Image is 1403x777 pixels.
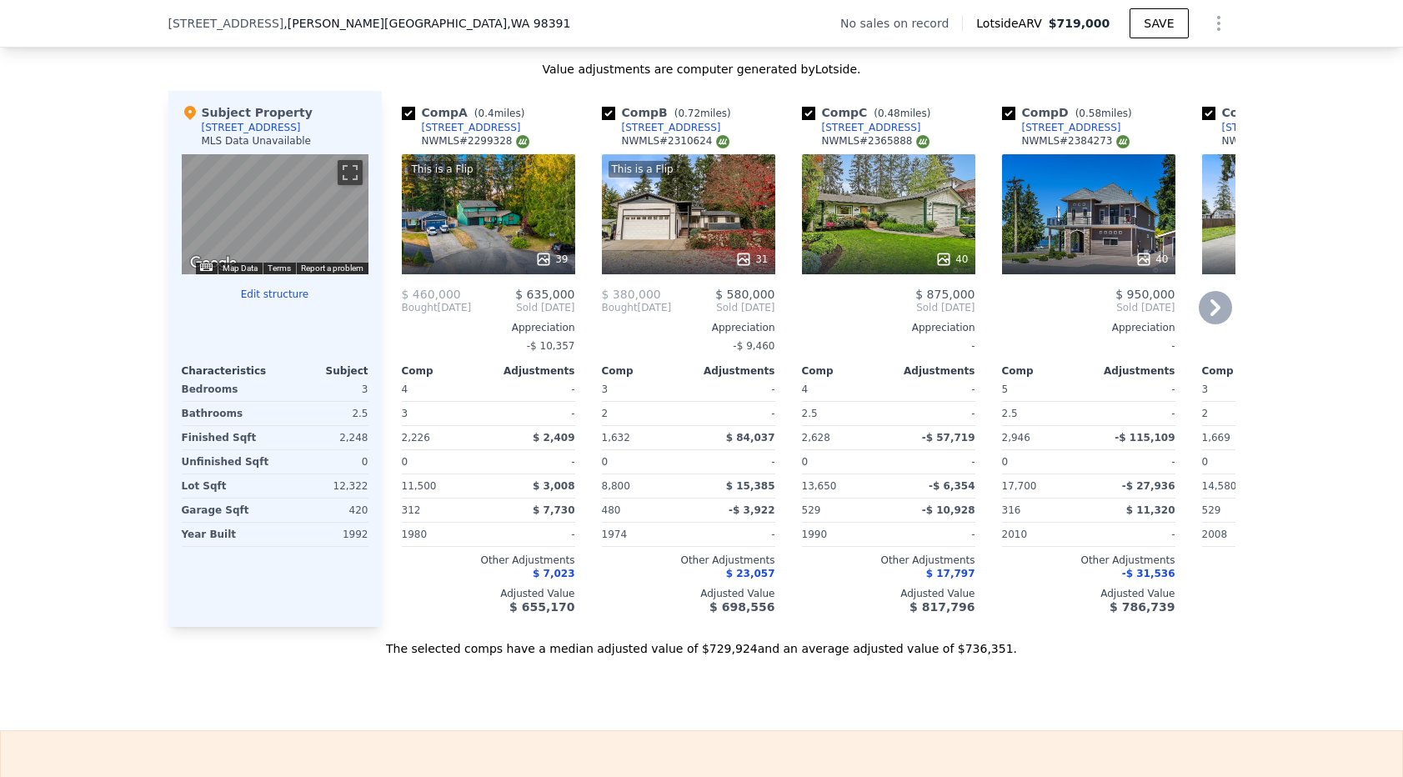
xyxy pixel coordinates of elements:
span: -$ 6,354 [929,480,975,492]
span: -$ 115,109 [1115,432,1175,444]
div: 3 [278,378,368,401]
span: $ 7,730 [533,504,574,516]
div: Adjustments [489,364,575,378]
span: 3 [602,383,609,395]
div: Map [182,154,368,274]
img: NWMLS Logo [516,135,529,148]
span: 0 [602,456,609,468]
div: Appreciation [1002,321,1175,334]
span: 0.58 [1079,108,1101,119]
div: Year Built [182,523,272,546]
span: $ 2,409 [533,432,574,444]
div: The selected comps have a median adjusted value of $729,924 and an average adjusted value of $736... [168,627,1235,657]
div: 39 [535,251,568,268]
span: $ 950,000 [1115,288,1175,301]
span: $ 380,000 [602,288,661,301]
div: - [1092,378,1175,401]
div: Other Adjustments [1002,554,1175,567]
div: Bedrooms [182,378,272,401]
div: 2.5 [278,402,368,425]
span: 0 [802,456,809,468]
span: 0.72 [678,108,700,119]
div: Comp [1202,364,1289,378]
div: - [1002,334,1175,358]
div: 12,322 [278,474,368,498]
div: NWMLS # 2365888 [822,134,929,148]
span: 0.48 [878,108,900,119]
div: Lot Sqft [182,474,272,498]
div: Comp [402,364,489,378]
div: Comp A [402,104,532,121]
span: -$ 31,536 [1122,568,1175,579]
span: $ 580,000 [715,288,774,301]
span: [STREET_ADDRESS] [168,15,284,32]
div: - [1092,450,1175,474]
div: Adjustments [1089,364,1175,378]
div: Characteristics [182,364,275,378]
a: Terms [268,263,291,273]
span: $ 635,000 [515,288,574,301]
div: - [692,402,775,425]
span: 14,580 [1202,480,1237,492]
div: [STREET_ADDRESS] [422,121,521,134]
div: 2008 [1202,523,1285,546]
div: 1974 [602,523,685,546]
span: ( miles) [468,108,531,119]
div: Garage Sqft [182,499,272,522]
div: [STREET_ADDRESS] [1222,121,1321,134]
span: $ 3,008 [533,480,574,492]
div: 2.5 [1002,402,1085,425]
span: 2,628 [802,432,830,444]
span: -$ 57,719 [922,432,975,444]
span: 0 [1002,456,1009,468]
span: 1,632 [602,432,630,444]
img: NWMLS Logo [916,135,929,148]
div: Other Adjustments [402,554,575,567]
a: Open this area in Google Maps (opens a new window) [186,253,241,274]
span: 1,669 [1202,432,1230,444]
div: 1992 [278,523,368,546]
div: 3 [402,402,485,425]
div: Unfinished Sqft [182,450,272,474]
div: Bathrooms [182,402,272,425]
div: Comp B [602,104,738,121]
span: 5 [1002,383,1009,395]
a: Report a problem [301,263,363,273]
div: NWMLS # 2310624 [622,134,729,148]
div: - [892,378,975,401]
div: 31 [735,251,768,268]
button: Map Data [223,263,258,274]
span: ( miles) [867,108,937,119]
span: , WA 98391 [507,17,570,30]
div: Other Adjustments [602,554,775,567]
button: Keyboard shortcuts [200,263,212,271]
div: Appreciation [802,321,975,334]
span: Sold [DATE] [1002,301,1175,314]
div: - [492,450,575,474]
div: 40 [1135,251,1168,268]
a: [STREET_ADDRESS] [1202,121,1321,134]
div: 2 [1202,402,1285,425]
div: NWMLS # 2290552 [1222,134,1330,148]
div: NWMLS # 2384273 [1022,134,1130,148]
div: Comp C [802,104,938,121]
div: 0 [278,450,368,474]
div: - [1092,523,1175,546]
span: -$ 10,928 [922,504,975,516]
span: 312 [402,504,421,516]
div: - [802,334,975,358]
div: This is a Flip [408,161,477,178]
div: Value adjustments are computer generated by Lotside . [168,61,1235,78]
div: This is a Flip [609,161,677,178]
div: 2 [602,402,685,425]
span: Bought [402,301,438,314]
div: - [492,402,575,425]
div: Adjusted Value [402,587,575,600]
span: 4 [402,383,408,395]
span: ( miles) [1069,108,1139,119]
img: NWMLS Logo [1116,135,1130,148]
span: 4 [802,383,809,395]
span: 2,226 [402,432,430,444]
div: [DATE] [602,301,672,314]
div: Appreciation [1202,321,1375,334]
